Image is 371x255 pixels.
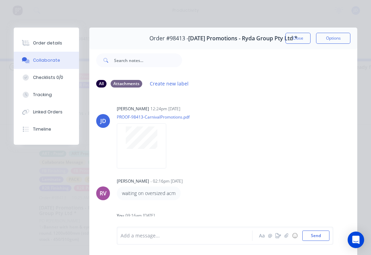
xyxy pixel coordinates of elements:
button: ☺ [291,232,299,240]
div: - 02:16pm [DATE] [150,178,183,184]
button: Tracking [14,86,79,103]
div: [PERSON_NAME] [117,178,149,184]
input: Search notes... [114,53,182,67]
div: 12:24pm [DATE] [150,106,180,112]
div: Checklists 0/0 [33,74,63,81]
button: Send [302,231,329,241]
button: @ [266,232,274,240]
div: 09:16am [DATE] [125,213,155,219]
button: Linked Orders [14,103,79,121]
div: Attachments [111,80,142,88]
p: waiting on oversized acm [122,190,176,197]
div: Linked Orders [33,109,63,115]
button: Checklists 0/0 [14,69,79,86]
button: Options [316,33,350,44]
div: RV [100,189,106,197]
div: JD [100,117,106,125]
div: Tracking [33,92,52,98]
button: Timeline [14,121,79,138]
span: [DATE] Promotions - Ryda Group Pty Ltd * [188,35,297,42]
div: [PERSON_NAME] [117,106,149,112]
div: Collaborate [33,57,60,63]
button: Create new label [146,79,192,88]
div: Order details [33,40,62,46]
div: You [117,213,124,219]
button: Aa [258,232,266,240]
span: Order #98413 - [149,35,188,42]
button: Close [285,33,311,44]
div: All [96,80,106,88]
div: Timeline [33,126,51,132]
p: PROOF-98413-CarnivalPromotions.pdf [117,114,190,120]
button: Collaborate [14,52,79,69]
button: Order details [14,34,79,52]
div: Open Intercom Messenger [348,232,364,248]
